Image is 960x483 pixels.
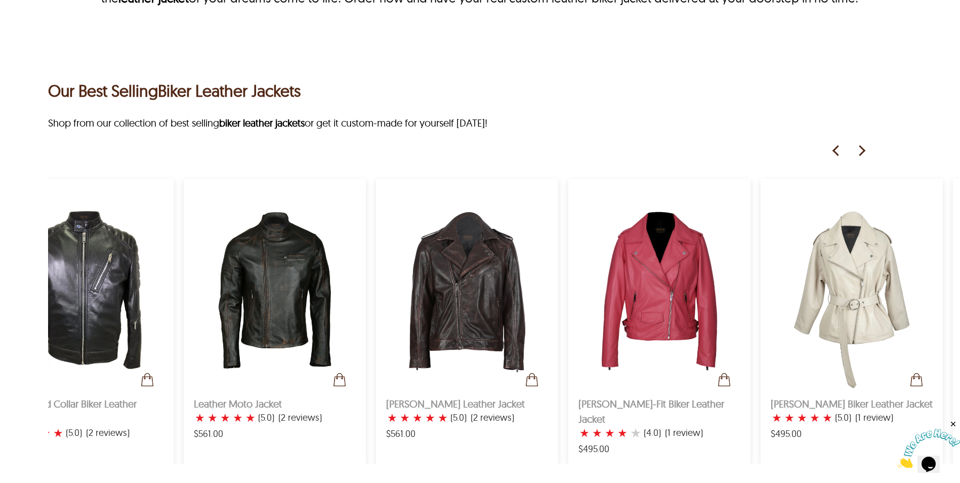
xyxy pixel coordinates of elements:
[195,413,205,423] label: 1 rating
[617,428,628,438] label: 4 rating
[278,413,322,423] span: (2 reviews)
[66,428,82,438] label: (5.0)
[48,113,504,133] p: Shop from our collection of best selling or get it custom-made for yourself [DATE]!
[526,373,538,386] img: cart-icon-v1
[333,373,346,386] img: cart-icon-v1
[810,413,820,423] label: 4 rating
[194,189,356,439] a: Leather Moto Jacketcart-icon-v1Leather Moto Jacket★★★★★(5.0)(2 reviews) $561.00
[578,396,740,427] h2: [PERSON_NAME]-Fit Biker Leather Jacket
[245,413,256,423] label: 5 rating
[897,420,960,468] iframe: chat widget
[855,413,893,423] span: (1 review)
[194,396,356,412] h2: Leather Moto Jacket
[579,428,590,438] label: 1 rating
[578,189,740,454] a: Carol Tapered-Fit Biker Leather Jacketcart-icon-v1[PERSON_NAME]-Fit Biker Leather Jacket★★★★★(4.0...
[797,413,807,423] label: 3 rating
[578,189,740,391] img: Carol Tapered-Fit Biker Leather Jacket
[644,428,661,438] label: (4.0)
[220,413,230,423] label: 3 rating
[822,413,832,423] label: 5 rating
[194,189,356,391] img: Leather Moto Jacket
[219,116,305,129] a: biker leather jackets
[771,396,933,412] h2: [PERSON_NAME] Biker Leather Jacket
[578,444,609,454] span: $495.00
[772,413,782,423] label: 1 rating
[386,396,548,412] h2: [PERSON_NAME] Leather Jacket
[2,396,163,427] h2: Gipsy Band Collar Biker Leather Jacket
[471,413,514,423] span: (2 reviews)
[450,413,467,423] label: (5.0)
[386,189,548,439] a: Liam Biker Leather Jacketcart-icon-v1[PERSON_NAME] Leather Jacket★★★★★(5.0)(2 reviews) $561.00
[665,428,703,438] span: (1 review)
[835,413,851,423] label: (5.0)
[233,413,243,423] label: 4 rating
[438,413,448,423] label: 5 rating
[425,413,435,423] label: 4 rating
[910,373,923,386] img: cart-icon-v1
[386,189,548,391] img: Liam Biker Leather Jacket
[158,80,301,101] a: Biker Leather Jackets
[258,413,274,423] label: (5.0)
[605,428,615,438] label: 3 rating
[141,373,153,386] img: cart-icon-v1
[2,189,163,454] a: Gipsy Band Collar Biker Leather Jacketcart-icon-v1Gipsy Band Collar Biker Leather Jacket★★(5.0)(2...
[771,189,933,439] a: Cleo Biker Leather Jacketcart-icon-v1[PERSON_NAME] Biker Leather Jacket★★★★★(5.0)(1 review) $495.00
[387,413,397,423] label: 1 rating
[400,413,410,423] label: 2 rating
[412,413,423,423] label: 3 rating
[854,143,869,158] img: right-arrow-icon
[592,428,602,438] label: 2 rating
[207,413,218,423] label: 2 rating
[828,143,844,158] img: left-arrow-icon
[630,428,641,438] label: 5 rating
[784,413,795,423] label: 2 rating
[53,428,63,438] label: 5 rating
[2,189,163,391] img: Gipsy Band Collar Biker Leather Jacket
[48,78,960,103] h2: Our Best Selling
[194,429,223,439] span: $561.00
[86,428,130,438] span: (2 reviews)
[718,373,730,386] img: cart-icon-v1
[771,429,802,439] span: $495.00
[771,189,933,391] img: Cleo Biker Leather Jacket
[386,429,415,439] span: $561.00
